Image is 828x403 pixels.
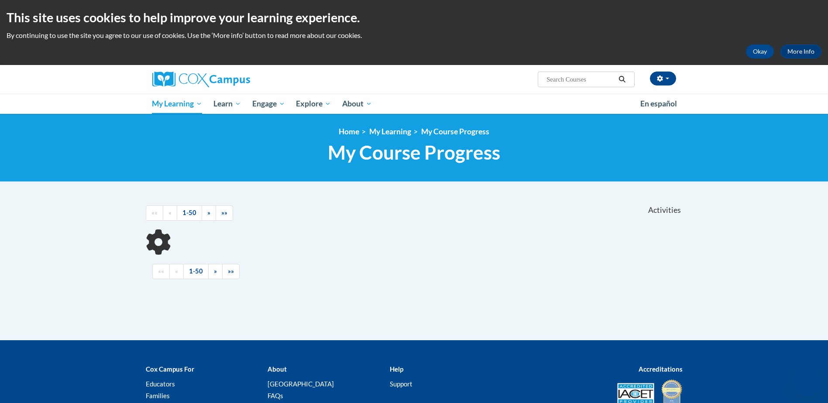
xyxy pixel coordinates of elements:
[163,205,177,221] a: Previous
[146,365,194,373] b: Cox Campus For
[146,392,170,400] a: Families
[177,205,202,221] a: 1-50
[290,94,337,114] a: Explore
[648,205,681,215] span: Activities
[139,94,689,114] div: Main menu
[339,127,359,136] a: Home
[746,44,774,58] button: Okay
[337,94,378,114] a: About
[168,209,172,216] span: «
[268,392,283,400] a: FAQs
[640,99,677,108] span: En español
[635,95,683,113] a: En español
[152,72,318,87] a: Cox Campus
[546,74,615,85] input: Search Courses
[342,99,372,109] span: About
[175,267,178,275] span: «
[252,99,285,109] span: Engage
[207,209,210,216] span: »
[146,380,175,388] a: Educators
[208,94,247,114] a: Learn
[202,205,216,221] a: Next
[213,99,241,109] span: Learn
[390,380,412,388] a: Support
[214,267,217,275] span: »
[268,380,334,388] a: [GEOGRAPHIC_DATA]
[7,9,821,26] h2: This site uses cookies to help improve your learning experience.
[152,72,250,87] img: Cox Campus
[296,99,331,109] span: Explore
[151,209,158,216] span: ««
[328,141,500,164] span: My Course Progress
[158,267,164,275] span: ««
[615,74,629,85] button: Search
[183,264,209,279] a: 1-50
[390,365,403,373] b: Help
[268,365,287,373] b: About
[152,99,202,109] span: My Learning
[216,205,233,221] a: End
[247,94,291,114] a: Engage
[222,264,240,279] a: End
[208,264,223,279] a: Next
[639,365,683,373] b: Accreditations
[169,264,184,279] a: Previous
[221,209,227,216] span: »»
[650,72,676,85] button: Account Settings
[147,94,208,114] a: My Learning
[780,44,821,58] a: More Info
[793,368,821,396] iframe: Button to launch messaging window
[421,127,489,136] a: My Course Progress
[228,267,234,275] span: »»
[369,127,411,136] a: My Learning
[146,205,163,221] a: Begining
[152,264,170,279] a: Begining
[7,31,821,40] p: By continuing to use the site you agree to our use of cookies. Use the ‘More info’ button to read...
